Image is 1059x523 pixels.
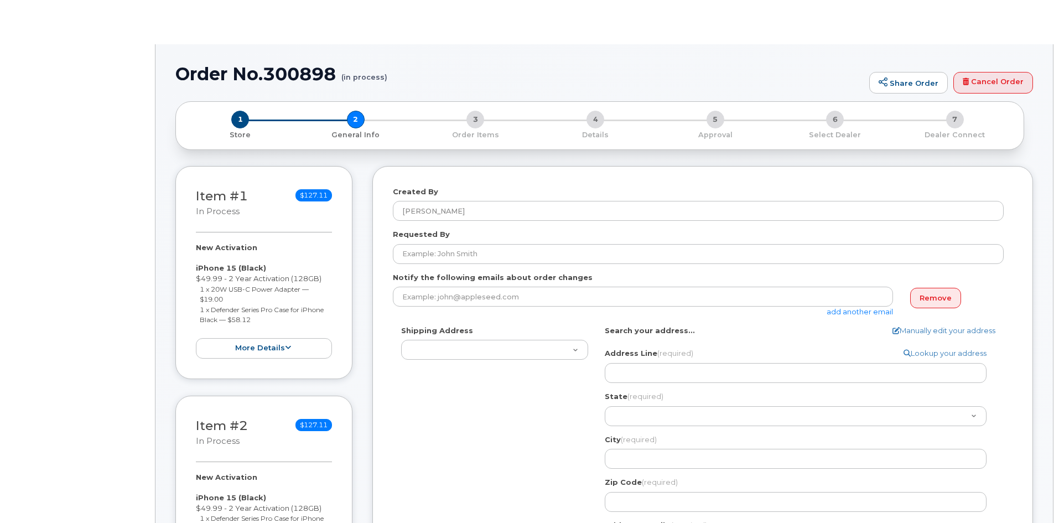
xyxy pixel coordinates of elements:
[627,392,663,401] span: (required)
[393,287,893,307] input: Example: john@appleseed.com
[953,72,1033,94] a: Cancel Order
[605,434,657,445] label: City
[827,307,893,316] a: add another email
[605,325,695,336] label: Search your address...
[295,419,332,431] span: $127.11
[393,272,593,283] label: Notify the following emails about order changes
[196,419,248,447] h3: Item #2
[341,64,387,81] small: (in process)
[196,436,240,446] small: in process
[393,244,1004,264] input: Example: John Smith
[657,349,693,358] span: (required)
[642,478,678,486] span: (required)
[393,229,450,240] label: Requested By
[605,477,678,488] label: Zip Code
[196,473,257,481] strong: New Activation
[196,338,332,359] button: more details
[393,187,438,197] label: Created By
[200,305,324,324] small: 1 x Defender Series Pro Case for iPhone Black — $58.12
[185,128,296,140] a: 1 Store
[196,263,266,272] strong: iPhone 15 (Black)
[605,391,663,402] label: State
[401,325,473,336] label: Shipping Address
[196,189,248,218] h3: Item #1
[196,206,240,216] small: in process
[196,493,266,502] strong: iPhone 15 (Black)
[200,285,309,304] small: 1 x 20W USB-C Power Adapter — $19.00
[869,72,948,94] a: Share Order
[196,242,332,358] div: $49.99 - 2 Year Activation (128GB)
[196,243,257,252] strong: New Activation
[910,288,961,308] a: Remove
[621,435,657,444] span: (required)
[605,348,693,359] label: Address Line
[892,325,995,336] a: Manually edit your address
[904,348,987,359] a: Lookup your address
[189,130,292,140] p: Store
[175,64,864,84] h1: Order No.300898
[231,111,249,128] span: 1
[295,189,332,201] span: $127.11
